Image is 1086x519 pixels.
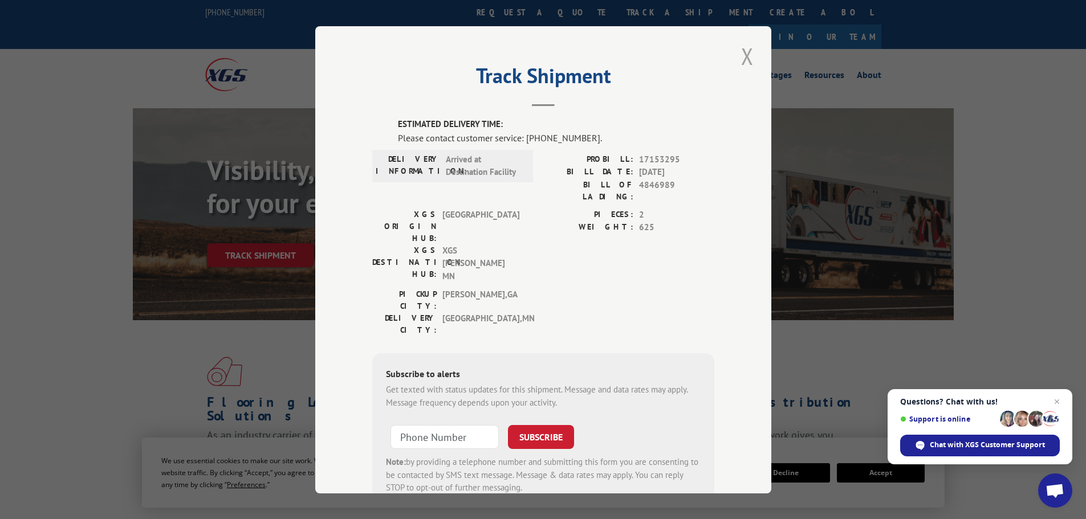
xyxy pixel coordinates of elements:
label: ESTIMATED DELIVERY TIME: [398,118,714,131]
span: [DATE] [639,166,714,179]
span: 2 [639,208,714,221]
div: Get texted with status updates for this shipment. Message and data rates may apply. Message frequ... [386,383,701,409]
label: PIECES: [543,208,633,221]
label: XGS ORIGIN HUB: [372,208,437,244]
span: Questions? Chat with us! [900,397,1060,406]
label: DELIVERY INFORMATION: [376,153,440,178]
span: XGS [PERSON_NAME] MN [442,244,519,283]
span: [GEOGRAPHIC_DATA] , MN [442,312,519,336]
span: Arrived at Destination Facility [446,153,523,178]
strong: Note: [386,456,406,467]
button: Close modal [738,40,757,72]
div: Subscribe to alerts [386,367,701,383]
label: DELIVERY CITY: [372,312,437,336]
div: by providing a telephone number and submitting this form you are consenting to be contacted by SM... [386,456,701,495]
label: BILL DATE: [543,166,633,179]
input: Phone Number [391,425,499,449]
label: PROBILL: [543,153,633,166]
label: XGS DESTINATION HUB: [372,244,437,283]
span: Chat with XGS Customer Support [930,440,1045,450]
a: Open chat [1038,473,1072,508]
span: Support is online [900,415,996,423]
span: 625 [639,221,714,234]
label: PICKUP CITY: [372,288,437,312]
span: [PERSON_NAME] , GA [442,288,519,312]
label: WEIGHT: [543,221,633,234]
span: Chat with XGS Customer Support [900,435,1060,456]
button: SUBSCRIBE [508,425,574,449]
span: 4846989 [639,178,714,202]
span: [GEOGRAPHIC_DATA] [442,208,519,244]
label: BILL OF LADING: [543,178,633,202]
div: Please contact customer service: [PHONE_NUMBER]. [398,130,714,144]
span: 17153295 [639,153,714,166]
h2: Track Shipment [372,68,714,89]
